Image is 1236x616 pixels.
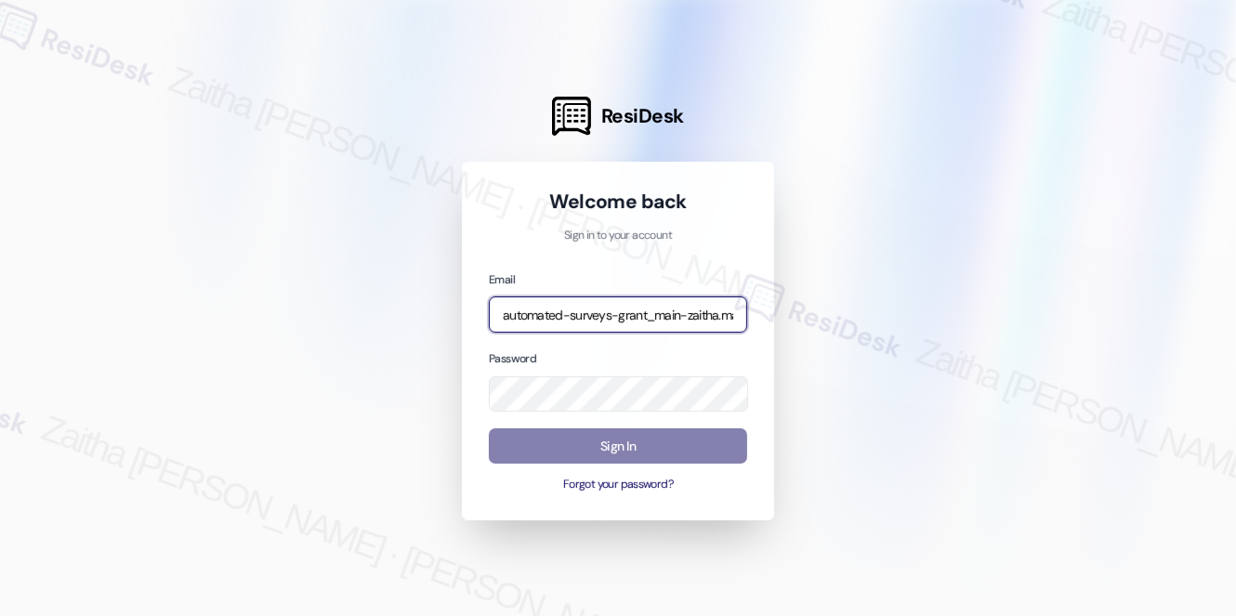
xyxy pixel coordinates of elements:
p: Sign in to your account [489,228,747,244]
button: Forgot your password? [489,477,747,493]
button: Sign In [489,428,747,465]
img: ResiDesk Logo [552,97,591,136]
span: ResiDesk [601,103,684,129]
label: Email [489,272,515,287]
input: name@example.com [489,296,747,333]
h1: Welcome back [489,189,747,215]
label: Password [489,351,536,366]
